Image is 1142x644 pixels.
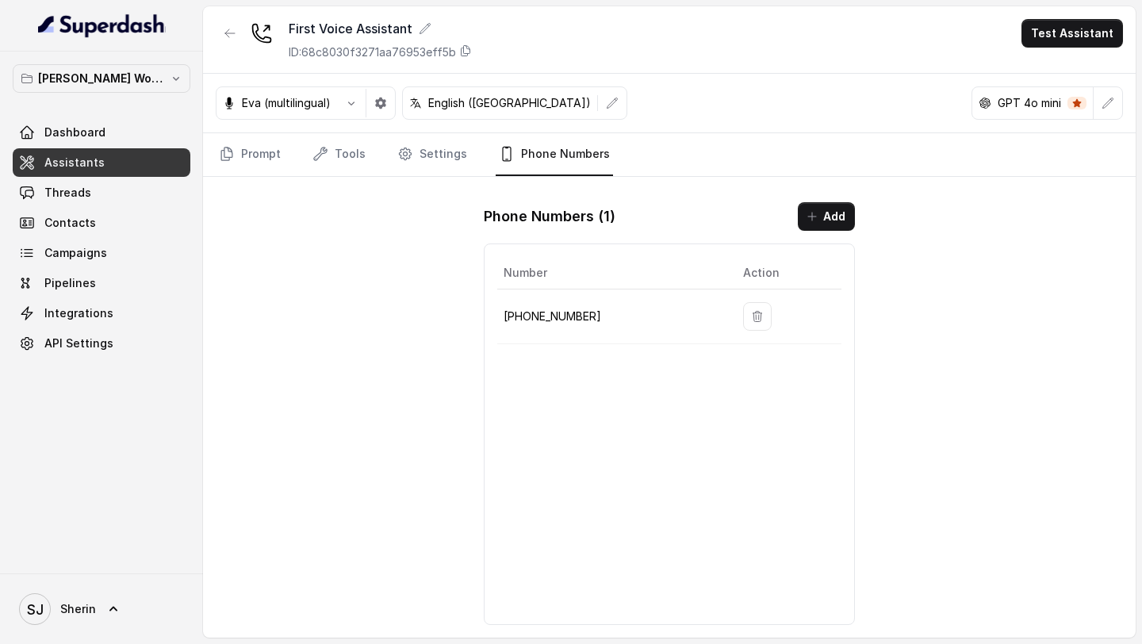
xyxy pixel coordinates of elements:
[13,269,190,297] a: Pipelines
[216,133,284,176] a: Prompt
[979,97,991,109] svg: openai logo
[1021,19,1123,48] button: Test Assistant
[242,95,331,111] p: Eva (multilingual)
[730,257,841,289] th: Action
[504,307,718,326] p: [PHONE_NUMBER]
[394,133,470,176] a: Settings
[484,204,615,229] h1: Phone Numbers ( 1 )
[13,239,190,267] a: Campaigns
[13,329,190,358] a: API Settings
[309,133,369,176] a: Tools
[13,178,190,207] a: Threads
[13,587,190,631] a: Sherin
[289,44,456,60] p: ID: 68c8030f3271aa76953eff5b
[13,209,190,237] a: Contacts
[38,69,165,88] p: [PERSON_NAME] Workspace
[798,202,855,231] button: Add
[496,133,613,176] a: Phone Numbers
[289,19,472,38] div: First Voice Assistant
[428,95,591,111] p: English ([GEOGRAPHIC_DATA])
[13,64,190,93] button: [PERSON_NAME] Workspace
[998,95,1061,111] p: GPT 4o mini
[13,148,190,177] a: Assistants
[497,257,730,289] th: Number
[216,133,1123,176] nav: Tabs
[13,299,190,328] a: Integrations
[38,13,166,38] img: light.svg
[13,118,190,147] a: Dashboard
